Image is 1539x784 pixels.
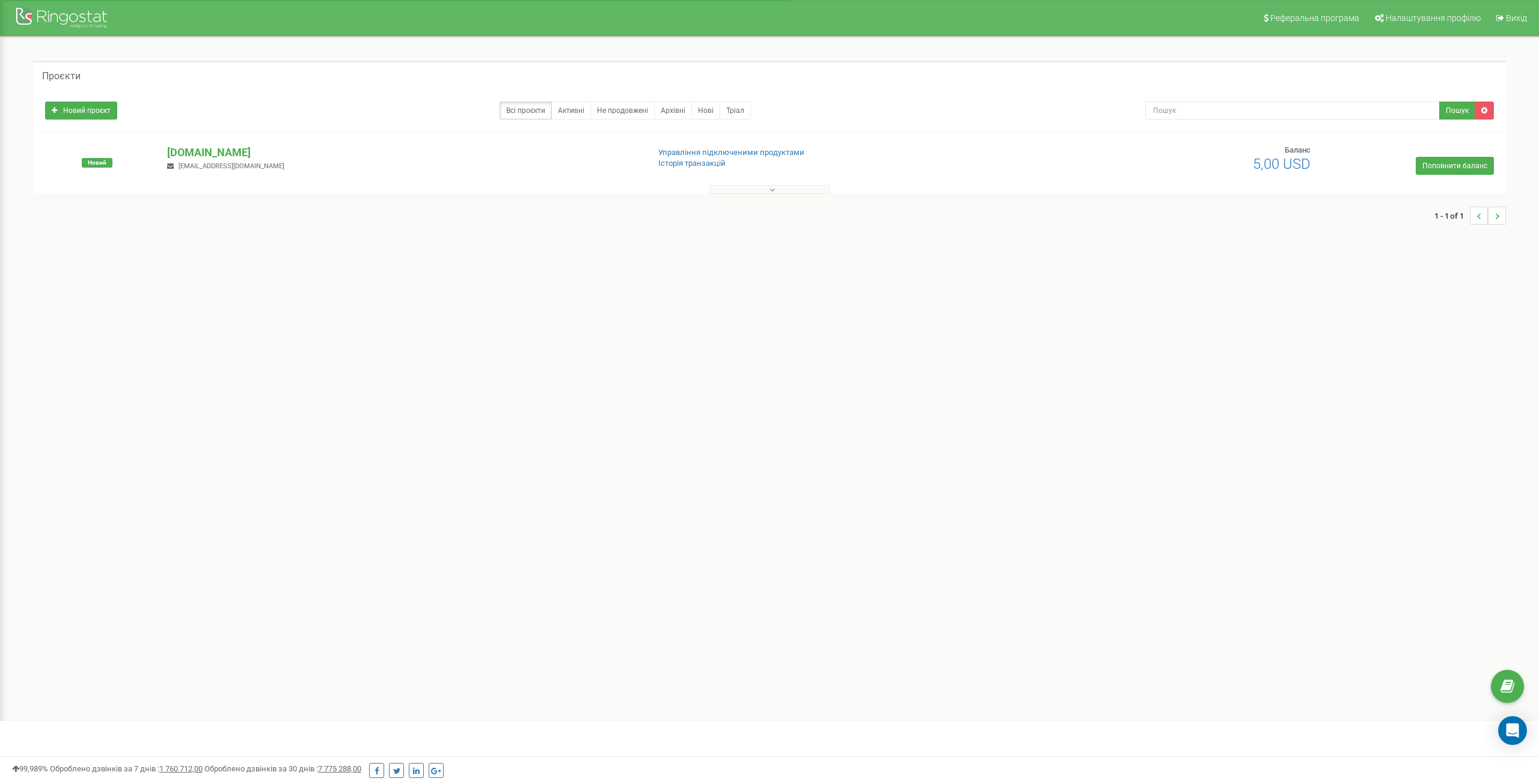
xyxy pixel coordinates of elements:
[658,148,804,157] a: Управління підключеними продуктами
[1270,13,1359,23] span: Реферальна програма
[1386,13,1481,23] span: Налаштування профілю
[1434,195,1506,237] nav: ...
[1253,156,1311,172] span: 5,00 USD
[1434,207,1470,225] span: 1 - 1 of 1
[179,162,284,170] span: [EMAIL_ADDRESS][DOMAIN_NAME]
[42,71,81,82] h5: Проєкти
[1416,157,1494,175] a: Поповнити баланс
[551,102,591,120] a: Активні
[658,159,726,168] a: Історія транзакцій
[1506,13,1527,23] span: Вихід
[1498,716,1527,745] div: Open Intercom Messenger
[691,102,720,120] a: Нові
[500,102,552,120] a: Всі проєкти
[1145,102,1440,120] input: Пошук
[45,102,117,120] a: Новий проєкт
[82,158,112,168] span: Новий
[654,102,692,120] a: Архівні
[167,145,638,160] p: [DOMAIN_NAME]
[1439,102,1475,120] button: Пошук
[590,102,655,120] a: Не продовжені
[1285,145,1311,154] span: Баланс
[720,102,751,120] a: Тріал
